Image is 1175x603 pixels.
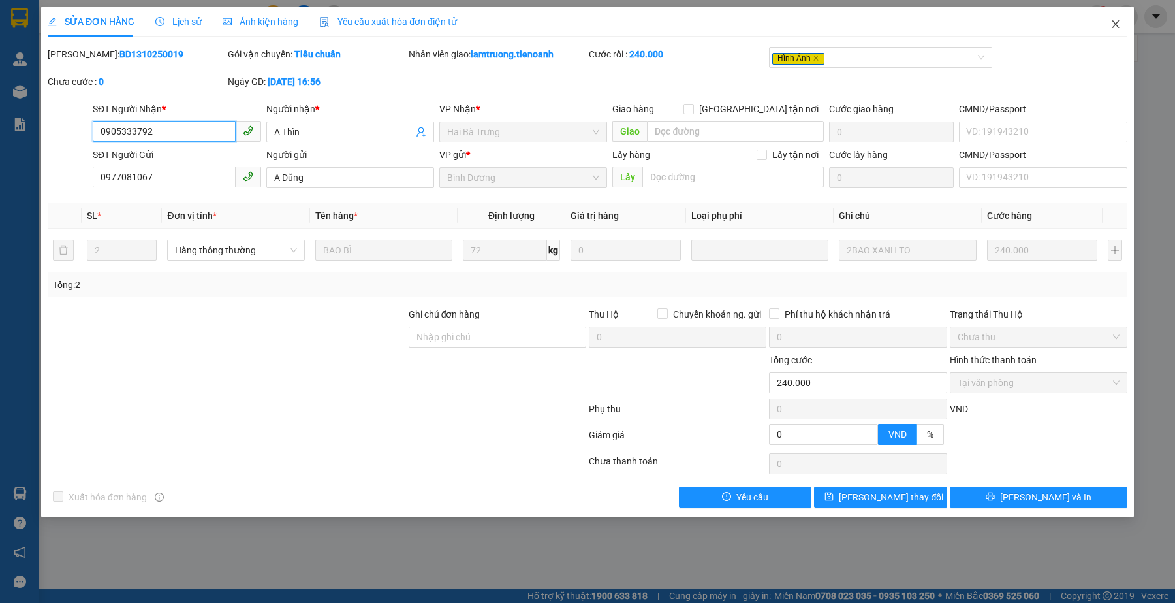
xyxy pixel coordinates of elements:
div: Gói vận chuyển: [228,47,405,61]
span: Hàng thông thường [175,240,296,260]
span: kg [547,240,560,261]
button: printer[PERSON_NAME] và In [950,487,1127,508]
span: user-add [416,127,426,137]
span: picture [223,17,232,26]
span: phone [243,125,253,136]
span: Giao [612,121,647,142]
span: % [927,429,933,440]
span: [GEOGRAPHIC_DATA] tận nơi [694,102,824,116]
b: 0 [99,76,104,87]
div: Trạng thái Thu Hộ [950,307,1127,321]
b: BD1310250019 [119,49,183,59]
span: Hình Ảnh [772,53,824,65]
th: Ghi chú [834,203,981,229]
span: [PERSON_NAME] và In [1000,490,1091,504]
span: Yêu cầu [736,490,768,504]
button: Close [1097,7,1134,43]
span: Giá trị hàng [571,210,619,221]
span: exclamation-circle [722,492,731,502]
div: Người gửi [266,148,434,162]
input: Cước giao hàng [829,122,954,142]
span: clock-circle [155,17,164,26]
b: lamtruong.tienoanh [471,49,554,59]
button: plus [1108,240,1122,261]
div: VP gửi [439,148,607,162]
span: Chưa thu [958,327,1120,347]
span: Tại văn phòng [958,373,1120,393]
input: 0 [987,240,1097,261]
span: save [824,492,834,502]
input: Dọc đường [642,167,824,187]
span: Giao hàng [612,104,654,114]
span: phone [243,171,253,182]
span: close [1110,19,1121,29]
input: Ghi Chú [839,240,976,261]
span: Đơn vị tính [167,210,216,221]
th: Loại phụ phí [686,203,834,229]
span: Thu Hộ [589,309,619,319]
span: Bình Dương [447,168,599,187]
input: 0 [571,240,681,261]
span: Lấy hàng [612,150,650,160]
img: icon [319,17,330,27]
span: Lịch sử [155,16,202,27]
span: SL [87,210,97,221]
button: delete [53,240,74,261]
span: Ảnh kiện hàng [223,16,298,27]
input: Cước lấy hàng [829,167,954,188]
div: Chưa cước : [48,74,225,89]
div: Người nhận [266,102,434,116]
div: Tổng: 2 [53,278,454,292]
span: Hai Bà Trưng [447,122,599,142]
label: Hình thức thanh toán [950,355,1037,365]
span: VND [888,429,907,440]
div: CMND/Passport [959,148,1127,162]
span: [PERSON_NAME] thay đổi [839,490,943,504]
div: Giảm giá [587,428,768,451]
button: save[PERSON_NAME] thay đổi [814,487,947,508]
span: Cước hàng [987,210,1032,221]
div: Nhân viên giao: [409,47,586,61]
span: VND [950,404,968,414]
span: Lấy [612,167,642,187]
span: Yêu cầu xuất hóa đơn điện tử [319,16,457,27]
div: SĐT Người Nhận [93,102,260,116]
button: exclamation-circleYêu cầu [679,487,811,508]
span: printer [986,492,995,502]
input: Dọc đường [647,121,824,142]
div: CMND/Passport [959,102,1127,116]
b: Tiêu chuẩn [294,49,341,59]
label: Ghi chú đơn hàng [409,309,480,319]
div: Phụ thu [587,402,768,425]
span: edit [48,17,57,26]
div: Chưa thanh toán [587,454,768,477]
span: Chuyển khoản ng. gửi [668,307,766,321]
label: Cước giao hàng [829,104,894,114]
span: Tổng cước [769,355,812,365]
span: VP Nhận [439,104,476,114]
b: [DATE] 16:56 [268,76,321,87]
input: VD: Bàn, Ghế [315,240,452,261]
span: Tên hàng [315,210,358,221]
span: info-circle [155,493,164,502]
span: Lấy tận nơi [767,148,824,162]
div: Ngày GD: [228,74,405,89]
b: 240.000 [629,49,663,59]
label: Cước lấy hàng [829,150,888,160]
span: close [813,55,819,61]
span: Phí thu hộ khách nhận trả [779,307,896,321]
div: Cước rồi : [589,47,766,61]
span: Định lượng [488,210,535,221]
span: Xuất hóa đơn hàng [63,490,152,504]
span: SỬA ĐƠN HÀNG [48,16,134,27]
input: Ghi chú đơn hàng [409,327,586,348]
div: SĐT Người Gửi [93,148,260,162]
div: [PERSON_NAME]: [48,47,225,61]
